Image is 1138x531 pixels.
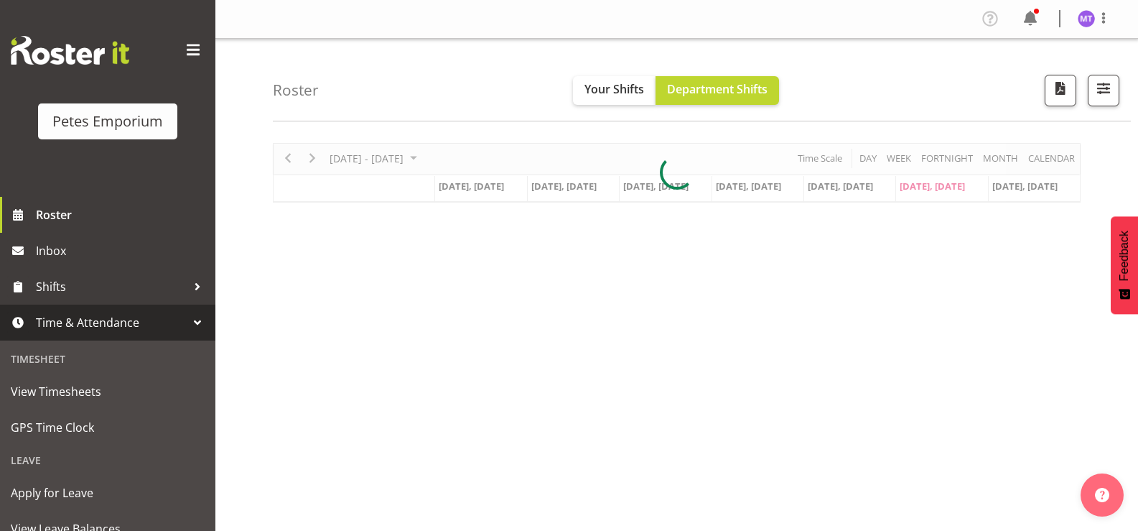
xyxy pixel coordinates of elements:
a: GPS Time Clock [4,410,212,445]
h4: Roster [273,82,319,98]
span: Feedback [1118,231,1131,281]
img: Rosterit website logo [11,36,129,65]
button: Your Shifts [573,76,656,105]
div: Petes Emporium [52,111,163,132]
button: Filter Shifts [1088,75,1119,106]
img: help-xxl-2.png [1095,488,1109,502]
span: Your Shifts [584,81,644,97]
div: Leave [4,445,212,475]
span: View Timesheets [11,381,205,402]
img: mya-taupawa-birkhead5814.jpg [1078,10,1095,27]
span: GPS Time Clock [11,417,205,438]
span: Department Shifts [667,81,768,97]
div: Timesheet [4,344,212,374]
button: Download a PDF of the roster according to the set date range. [1045,75,1076,106]
span: Apply for Leave [11,482,205,504]
span: Inbox [36,240,208,262]
button: Feedback - Show survey [1111,216,1138,314]
span: Shifts [36,276,187,297]
a: View Timesheets [4,374,212,410]
span: Time & Attendance [36,312,187,333]
span: Roster [36,204,208,226]
button: Department Shifts [656,76,779,105]
a: Apply for Leave [4,475,212,511]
